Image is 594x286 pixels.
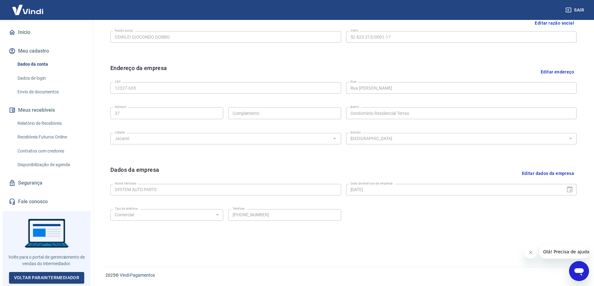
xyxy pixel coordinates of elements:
[15,145,86,157] a: Contratos com credores
[350,181,393,186] label: Data de abertura da empresa
[115,181,136,186] label: Nome fantasia
[9,272,85,284] a: Voltar paraIntermediador
[233,206,245,211] label: Telefone
[7,195,86,209] a: Fale conosco
[15,158,86,171] a: Disponibilização de agenda
[350,79,356,84] label: Rua
[564,4,587,16] button: Sair
[115,130,125,135] label: Cidade
[538,64,577,80] button: Editar endereço
[346,184,561,195] input: DD/MM/YYYY
[115,206,138,211] label: Tipo de telefone
[7,176,86,190] a: Segurança
[569,261,589,281] iframe: Botão para abrir a janela de mensagens
[110,64,167,80] h6: Endereço da empresa
[519,166,577,181] button: Editar dados da empresa
[15,117,86,130] a: Relatório de Recebíveis
[539,245,589,259] iframe: Mensagem da empresa
[15,131,86,143] a: Recebíveis Futuros Online
[532,17,577,29] button: Editar razão social
[7,44,86,58] button: Meu cadastro
[112,135,329,143] input: Digite aqui algumas palavras para buscar a cidade
[110,166,159,181] h6: Dados da empresa
[15,58,86,71] a: Dados da conta
[115,79,121,84] label: CEP
[350,28,359,33] label: CNPJ
[120,273,155,278] a: Vindi Pagamentos
[350,105,359,109] label: Bairro
[105,272,579,279] p: 2025 ©
[7,26,86,39] a: Início
[115,105,126,109] label: Número
[524,246,537,259] iframe: Fechar mensagem
[15,86,86,98] a: Envio de documentos
[7,0,48,19] img: Vindi
[115,28,133,33] label: Razão social
[4,4,52,9] span: Olá! Precisa de ajuda?
[15,72,86,85] a: Dados de login
[350,130,361,135] label: Estado
[7,103,86,117] button: Meus recebíveis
